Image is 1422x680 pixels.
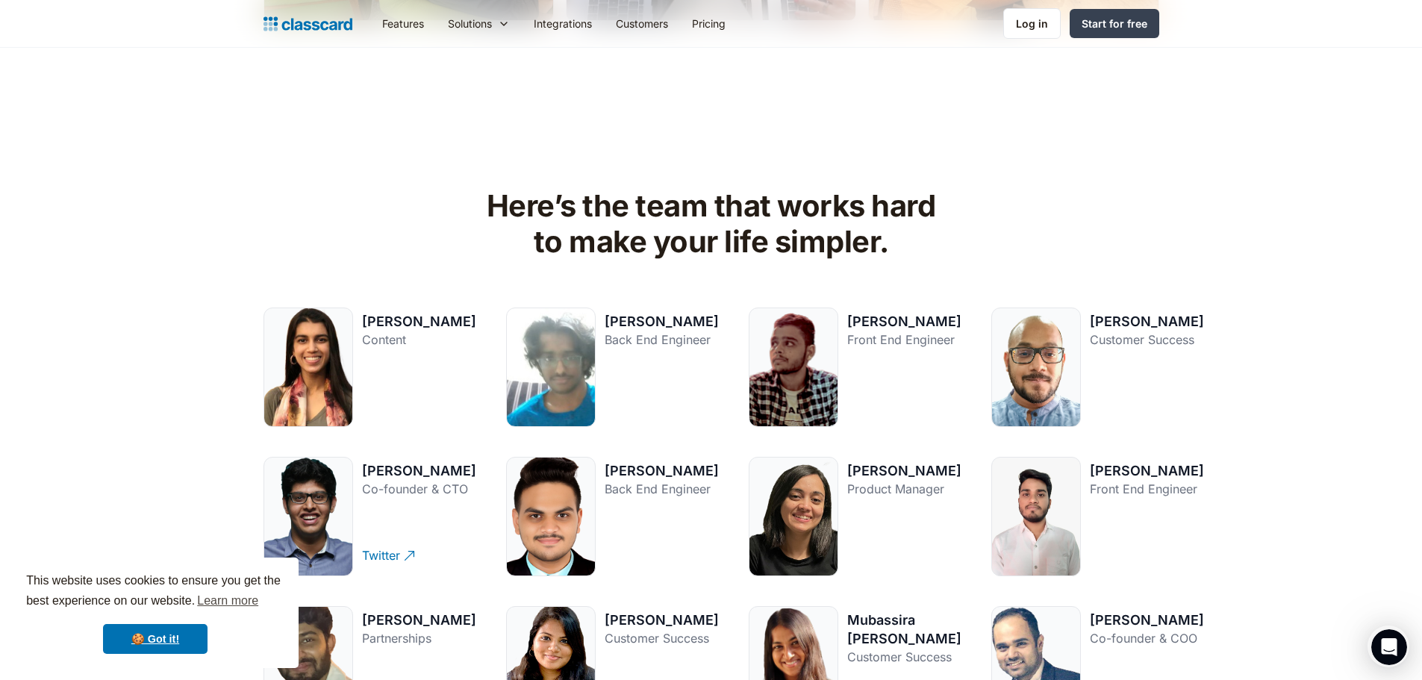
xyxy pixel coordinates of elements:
iframe: Intercom live chat discovery launcher [1368,626,1409,667]
div: Content [362,331,476,349]
a: Integrations [522,7,604,40]
a: learn more about cookies [195,590,261,612]
div: [PERSON_NAME] [362,461,476,480]
a: Log in [1003,8,1061,39]
div: [PERSON_NAME] [847,312,961,331]
a: Customers [604,7,680,40]
div: Co-founder & CTO [362,480,476,498]
div: Start for free [1082,16,1147,31]
div: [PERSON_NAME] [605,611,719,629]
div: Customer Success [847,648,961,666]
div: Front End Engineer [847,331,961,349]
div: Mubassira [PERSON_NAME] [847,611,961,648]
a: Start for free [1070,9,1159,38]
div: [PERSON_NAME] [362,312,476,331]
div: Co-founder & COO [1090,629,1204,647]
div: Front End Engineer [1090,480,1204,498]
div: Partnerships [362,629,476,647]
div: Log in [1016,16,1048,31]
div: [PERSON_NAME] [1090,312,1204,331]
div: [PERSON_NAME] [847,461,961,480]
a: Pricing [680,7,737,40]
div: Back End Engineer [605,331,719,349]
span: This website uses cookies to ensure you get the best experience on our website. [26,572,284,612]
a: home [263,13,352,34]
iframe: Intercom live chat [1371,629,1407,665]
div: Twitter [362,535,400,564]
div: Product Manager [847,480,961,498]
div: [PERSON_NAME] [605,461,719,480]
div: Customer Success [605,629,719,647]
a: Twitter [362,535,476,576]
div: Back End Engineer [605,480,719,498]
div: [PERSON_NAME] [362,611,476,629]
div: Solutions [448,16,492,31]
div: [PERSON_NAME] [605,312,719,331]
div: Solutions [436,7,522,40]
div: [PERSON_NAME] [1090,461,1204,480]
div: [PERSON_NAME] [1090,611,1204,629]
div: Customer Success [1090,331,1204,349]
a: dismiss cookie message [103,624,208,654]
a: Features [370,7,436,40]
div: cookieconsent [12,558,299,668]
h2: Here’s the team that works hard to make your life simpler. [474,188,948,260]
